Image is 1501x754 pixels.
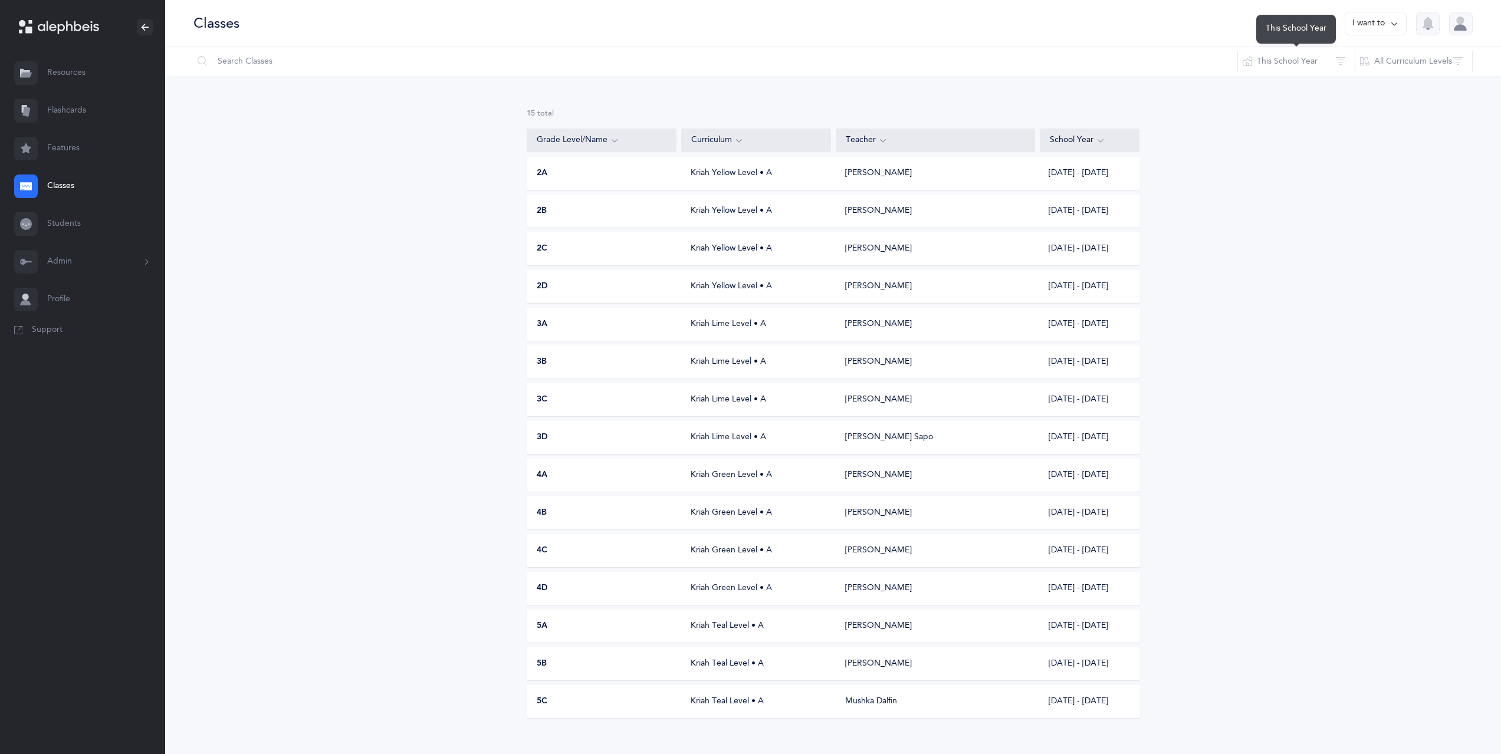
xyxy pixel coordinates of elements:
div: [PERSON_NAME] Sapo [845,432,933,443]
span: 5C [537,696,547,707]
div: Kriah Teal Level • A [681,620,831,632]
div: [PERSON_NAME] [845,243,912,255]
div: Kriah Yellow Level • A [681,167,831,179]
span: 3D [537,432,548,443]
span: 5B [537,658,547,670]
input: Search Classes [193,47,1238,75]
div: Kriah Yellow Level • A [681,243,831,255]
div: Kriah Yellow Level • A [681,281,831,292]
div: Kriah Green Level • A [681,469,831,481]
button: This School Year [1237,47,1355,75]
div: [PERSON_NAME] [845,394,912,406]
div: [PERSON_NAME] [845,469,912,481]
div: Kriah Lime Level • A [681,318,831,330]
span: 4C [537,545,547,557]
div: Grade Level/Name [537,134,666,147]
span: 5A [537,620,547,632]
div: Kriah Lime Level • A [681,394,831,406]
div: Mushka Dalfin [845,696,897,707]
div: [DATE] - [DATE] [1039,167,1139,179]
div: [DATE] - [DATE] [1039,243,1139,255]
div: [DATE] - [DATE] [1039,356,1139,368]
div: [PERSON_NAME] [845,356,912,368]
div: Teacher [846,134,1025,147]
span: 2B [537,205,547,217]
div: [PERSON_NAME] [845,545,912,557]
div: Kriah Green Level • A [681,545,831,557]
span: Support [32,324,63,336]
div: [PERSON_NAME] [845,658,912,670]
span: 3A [537,318,547,330]
div: [DATE] - [DATE] [1039,507,1139,519]
span: 4B [537,507,547,519]
div: Kriah Lime Level • A [681,432,831,443]
span: 4D [537,582,548,594]
div: [DATE] - [DATE] [1039,394,1139,406]
span: 3C [537,394,547,406]
div: Kriah Lime Level • A [681,356,831,368]
button: I want to [1345,12,1407,35]
span: 4A [537,469,547,481]
div: Curriculum [691,134,821,147]
div: Classes [193,14,239,33]
div: [DATE] - [DATE] [1039,432,1139,443]
div: [PERSON_NAME] [845,167,912,179]
div: [PERSON_NAME] [845,582,912,594]
div: [PERSON_NAME] [845,507,912,519]
div: [DATE] - [DATE] [1039,620,1139,632]
span: total [537,109,554,117]
div: [PERSON_NAME] [845,318,912,330]
span: 2A [537,167,547,179]
div: [PERSON_NAME] [845,281,912,292]
div: [DATE] - [DATE] [1039,281,1139,292]
div: Kriah Yellow Level • A [681,205,831,217]
div: [PERSON_NAME] [845,205,912,217]
div: School Year [1050,134,1130,147]
div: 15 [527,108,1140,119]
div: [DATE] - [DATE] [1039,205,1139,217]
button: All Curriculum Levels [1355,47,1473,75]
div: [DATE] - [DATE] [1039,696,1139,707]
span: 3B [537,356,547,368]
div: Kriah Green Level • A [681,582,831,594]
div: Kriah Green Level • A [681,507,831,519]
span: 2D [537,281,548,292]
div: This School Year [1256,15,1336,44]
div: Kriah Teal Level • A [681,696,831,707]
div: [DATE] - [DATE] [1039,658,1139,670]
div: [DATE] - [DATE] [1039,469,1139,481]
div: [DATE] - [DATE] [1039,545,1139,557]
div: [PERSON_NAME] [845,620,912,632]
span: 2C [537,243,547,255]
div: [DATE] - [DATE] [1039,318,1139,330]
div: [DATE] - [DATE] [1039,582,1139,594]
div: Kriah Teal Level • A [681,658,831,670]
